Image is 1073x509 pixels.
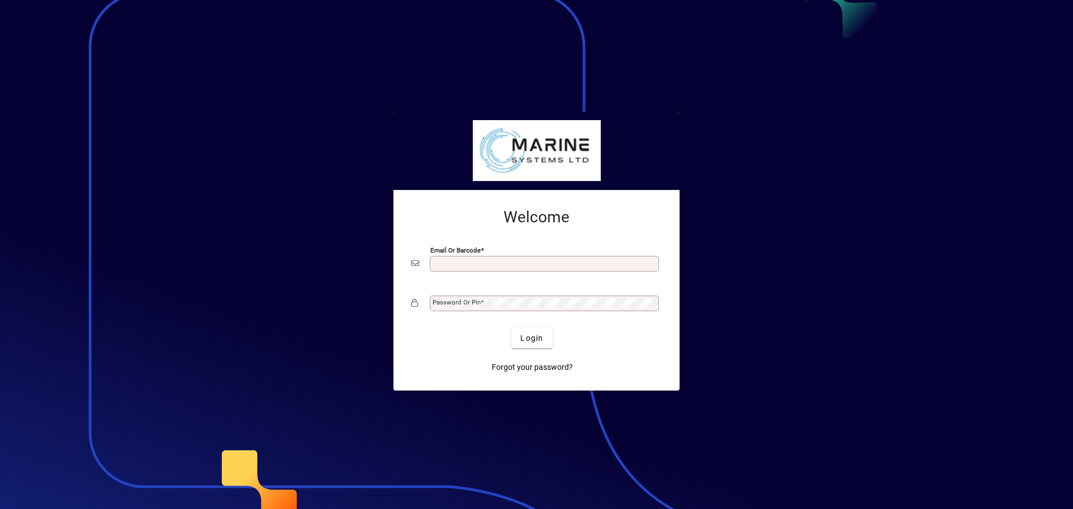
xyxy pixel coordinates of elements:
button: Login [511,328,552,348]
a: Forgot your password? [487,357,577,377]
h2: Welcome [411,208,662,227]
mat-label: Password or Pin [433,298,481,306]
span: Login [520,332,543,344]
span: Forgot your password? [492,361,573,373]
mat-label: Email or Barcode [430,246,481,254]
